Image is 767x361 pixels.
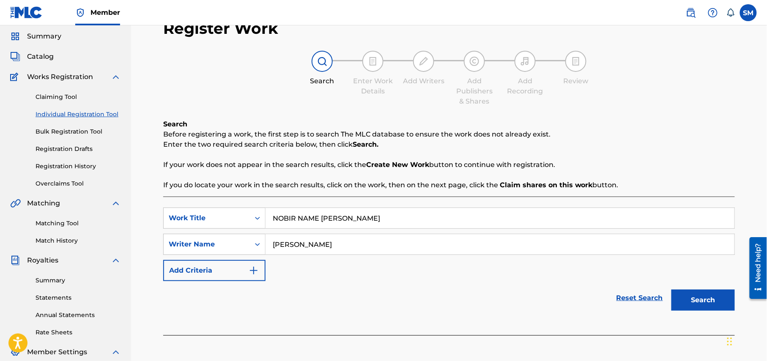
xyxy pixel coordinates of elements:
[163,208,735,315] form: Search Form
[36,127,121,136] a: Bulk Registration Tool
[90,8,120,17] span: Member
[352,76,394,96] div: Enter Work Details
[500,181,593,189] strong: Claim shares on this work
[740,4,757,21] div: User Menu
[504,76,546,96] div: Add Recording
[725,320,767,361] iframe: Chat Widget
[36,219,121,228] a: Matching Tool
[36,110,121,119] a: Individual Registration Tool
[10,6,43,19] img: MLC Logo
[27,347,87,357] span: Member Settings
[708,8,718,18] img: help
[163,139,735,150] p: Enter the two required search criteria below, then click
[726,8,735,17] div: Notifications
[10,198,21,208] img: Matching
[36,162,121,171] a: Registration History
[368,56,378,66] img: step indicator icon for Enter Work Details
[453,76,496,107] div: Add Publishers & Shares
[10,31,61,41] a: SummarySummary
[727,329,732,354] div: Drag
[671,290,735,311] button: Search
[163,129,735,139] p: Before registering a work, the first step is to search The MLC database to ensure the work does n...
[317,56,327,66] img: step indicator icon for Search
[111,198,121,208] img: expand
[704,4,721,21] div: Help
[366,161,429,169] strong: Create New Work
[36,311,121,320] a: Annual Statements
[686,8,696,18] img: search
[36,145,121,153] a: Registration Drafts
[169,239,245,249] div: Writer Name
[27,255,58,265] span: Royalties
[75,8,85,18] img: Top Rightsholder
[169,213,245,223] div: Work Title
[301,76,343,86] div: Search
[36,179,121,188] a: Overclaims Tool
[111,72,121,82] img: expand
[10,52,54,62] a: CatalogCatalog
[10,31,20,41] img: Summary
[163,160,735,170] p: If your work does not appear in the search results, click the button to continue with registration.
[163,260,266,281] button: Add Criteria
[10,347,20,357] img: Member Settings
[571,56,581,66] img: step indicator icon for Review
[163,180,735,190] p: If you do locate your work in the search results, click on the work, then on the next page, click...
[10,52,20,62] img: Catalog
[403,76,445,86] div: Add Writers
[36,93,121,101] a: Claiming Tool
[10,255,20,265] img: Royalties
[111,255,121,265] img: expand
[353,140,378,148] strong: Search.
[36,276,121,285] a: Summary
[27,198,60,208] span: Matching
[469,56,479,66] img: step indicator icon for Add Publishers & Shares
[36,236,121,245] a: Match History
[27,72,93,82] span: Works Registration
[36,293,121,302] a: Statements
[10,72,21,82] img: Works Registration
[36,328,121,337] a: Rate Sheets
[419,56,429,66] img: step indicator icon for Add Writers
[111,347,121,357] img: expand
[249,265,259,276] img: 9d2ae6d4665cec9f34b9.svg
[520,56,530,66] img: step indicator icon for Add Recording
[555,76,597,86] div: Review
[163,19,278,38] h2: Register Work
[743,234,767,302] iframe: Resource Center
[27,31,61,41] span: Summary
[27,52,54,62] span: Catalog
[682,4,699,21] a: Public Search
[163,120,187,128] b: Search
[612,289,667,307] a: Reset Search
